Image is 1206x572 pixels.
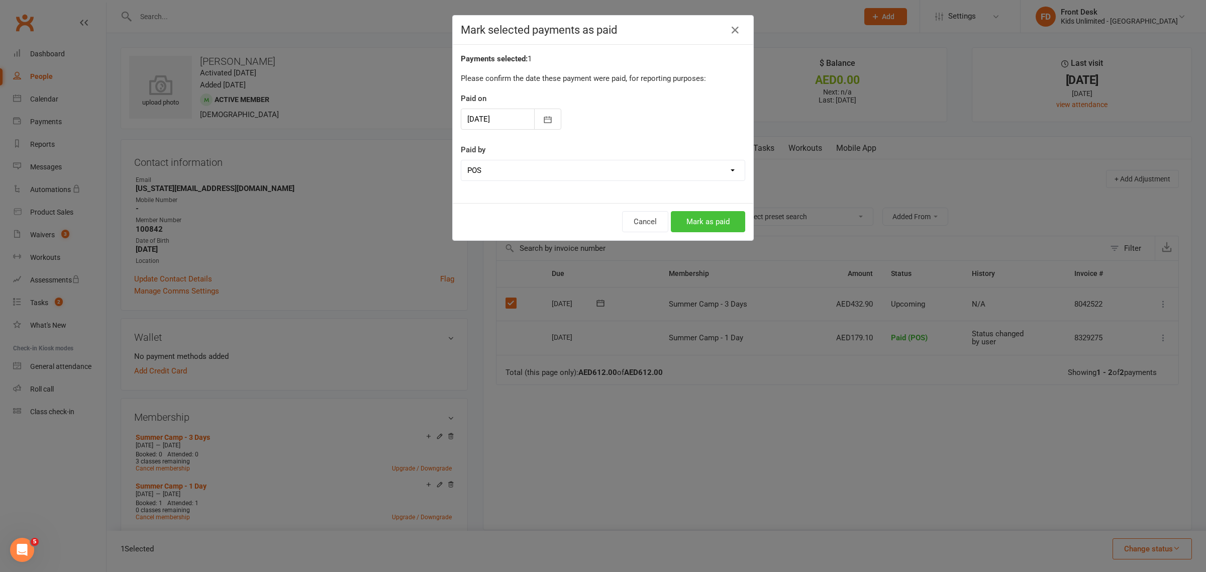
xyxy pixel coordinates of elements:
label: Paid by [461,144,485,156]
h4: Mark selected payments as paid [461,24,745,36]
button: Cancel [622,211,668,232]
iframe: Intercom live chat [10,538,34,562]
button: Mark as paid [671,211,745,232]
strong: Payments selected: [461,54,528,63]
div: 1 [461,53,745,65]
label: Paid on [461,92,486,105]
button: Close [727,22,743,38]
p: Please confirm the date these payment were paid, for reporting purposes: [461,72,745,84]
span: 5 [31,538,39,546]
